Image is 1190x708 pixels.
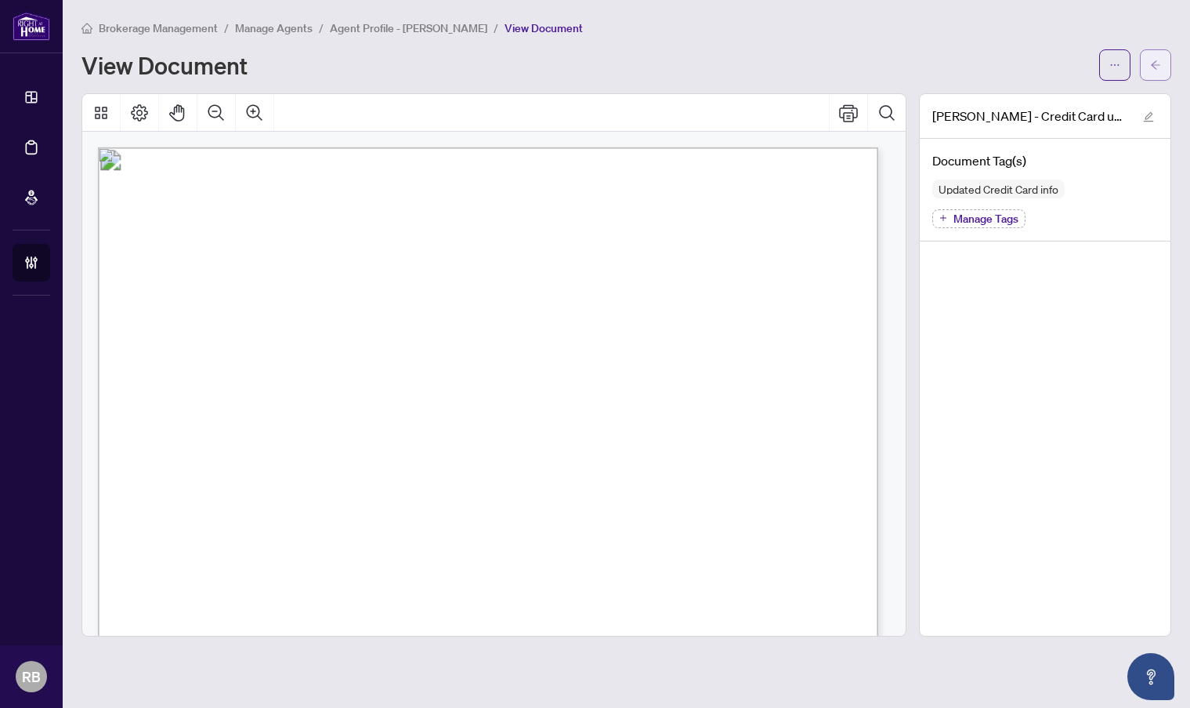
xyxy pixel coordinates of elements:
span: Manage Agents [235,21,313,35]
img: logo [13,12,50,41]
button: Open asap [1127,653,1174,700]
span: arrow-left [1150,60,1161,71]
li: / [224,19,229,37]
li: / [494,19,498,37]
span: [PERSON_NAME] - Credit Card update.pdf [932,107,1128,125]
span: ellipsis [1109,60,1120,71]
li: / [319,19,324,37]
span: View Document [505,21,583,35]
span: Manage Tags [953,213,1018,224]
span: edit [1143,111,1154,122]
h1: View Document [81,53,248,78]
span: Updated Credit Card info [932,183,1065,194]
span: Brokerage Management [99,21,218,35]
h4: Document Tag(s) [932,151,1158,170]
span: RB [22,666,41,688]
span: home [81,23,92,34]
span: Agent Profile - [PERSON_NAME] [330,21,487,35]
button: Manage Tags [932,209,1025,228]
span: plus [939,214,947,222]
